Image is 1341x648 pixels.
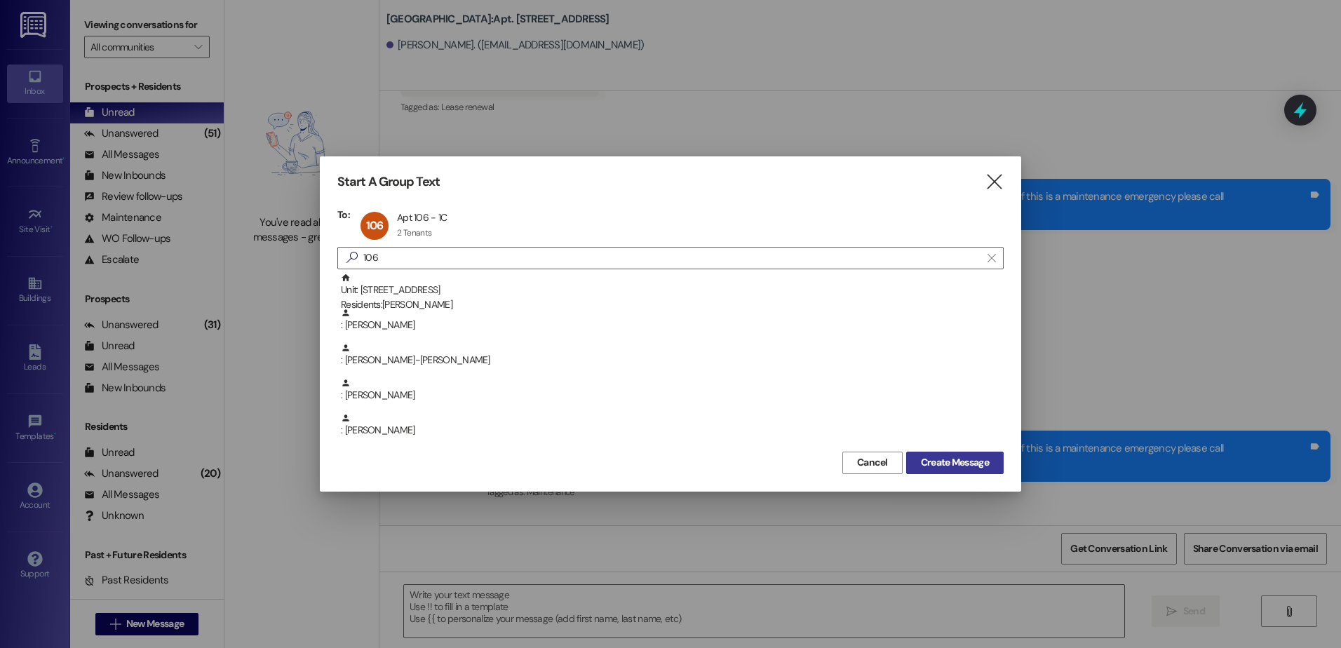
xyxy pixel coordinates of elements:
[341,413,1004,438] div: : [PERSON_NAME]
[341,273,1004,313] div: Unit: [STREET_ADDRESS]
[337,208,350,221] h3: To:
[363,248,981,268] input: Search for any contact or apartment
[337,378,1004,413] div: : [PERSON_NAME]
[341,378,1004,403] div: : [PERSON_NAME]
[981,248,1003,269] button: Clear text
[341,297,1004,312] div: Residents: [PERSON_NAME]
[337,413,1004,448] div: : [PERSON_NAME]
[337,343,1004,378] div: : [PERSON_NAME]-[PERSON_NAME]
[857,455,888,470] span: Cancel
[842,452,903,474] button: Cancel
[985,175,1004,189] i: 
[341,343,1004,367] div: : [PERSON_NAME]-[PERSON_NAME]
[397,211,447,224] div: Apt 106 - 1C
[988,252,995,264] i: 
[906,452,1004,474] button: Create Message
[337,174,440,190] h3: Start A Group Text
[341,308,1004,332] div: : [PERSON_NAME]
[366,218,384,233] span: 106
[337,273,1004,308] div: Unit: [STREET_ADDRESS]Residents:[PERSON_NAME]
[341,250,363,265] i: 
[397,227,432,238] div: 2 Tenants
[337,308,1004,343] div: : [PERSON_NAME]
[921,455,989,470] span: Create Message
